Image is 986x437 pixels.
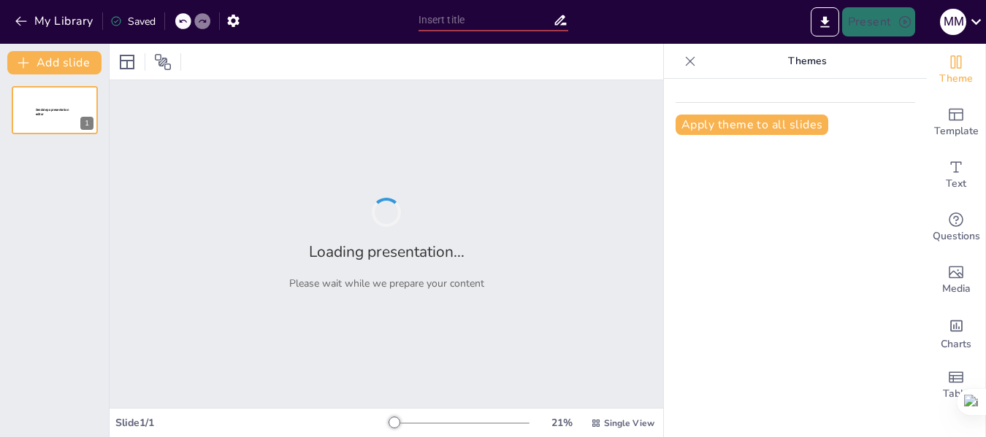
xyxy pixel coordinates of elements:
div: 21 % [544,416,579,430]
button: Present [842,7,915,36]
span: Table [943,386,969,402]
div: Add text boxes [927,149,985,201]
p: Themes [702,44,912,79]
button: My Library [11,9,99,33]
div: Layout [115,50,139,74]
p: Please wait while we prepare your content [289,276,484,290]
span: Template [934,123,979,139]
div: Change the overall theme [927,44,985,96]
div: Add ready made slides [927,96,985,149]
span: Text [946,176,966,192]
span: Position [154,53,172,71]
span: Theme [939,71,973,87]
span: Questions [933,228,980,244]
button: Apply theme to all slides [676,115,828,135]
button: Add slide [7,51,102,74]
button: Export to PowerPoint [811,7,839,36]
button: M M [940,7,966,36]
div: Add a table [927,359,985,411]
div: Add images, graphics, shapes or video [927,254,985,306]
div: Add charts and graphs [927,306,985,359]
div: 1 [80,117,93,130]
span: Single View [604,417,654,429]
div: Saved [110,15,156,28]
input: Insert title [419,9,553,31]
span: Sendsteps presentation editor [36,108,69,116]
div: M M [940,9,966,35]
div: Slide 1 / 1 [115,416,389,430]
h2: Loading presentation... [309,241,465,262]
span: Media [942,281,971,297]
div: 1 [12,86,98,134]
div: Get real-time input from your audience [927,201,985,254]
span: Charts [941,336,971,352]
